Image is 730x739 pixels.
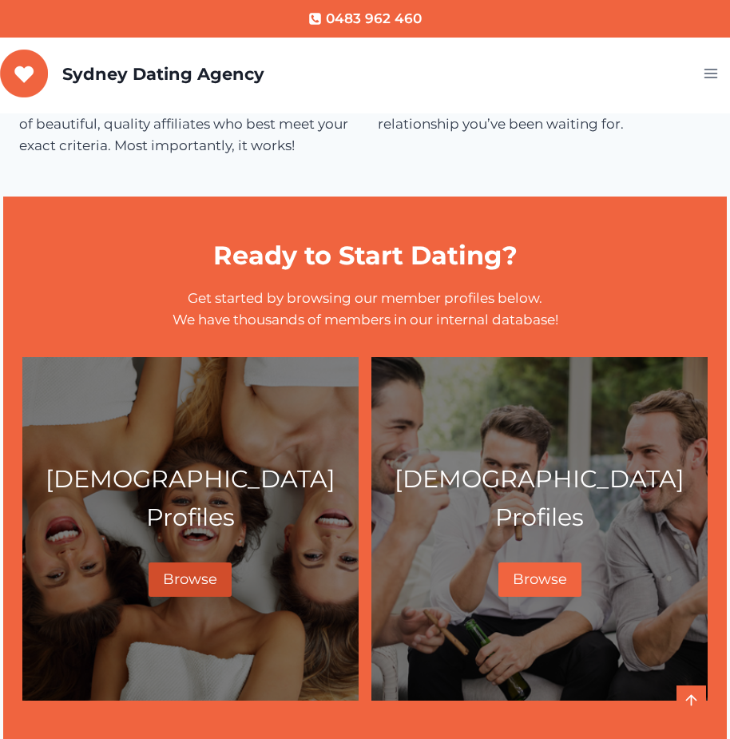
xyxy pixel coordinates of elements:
span: 0483 962 460 [326,8,422,30]
h1: Ready to Start Dating? [22,236,708,275]
a: Browse [149,562,232,597]
button: Open menu [696,62,730,86]
a: Browse [498,562,581,597]
p: [DEMOGRAPHIC_DATA] Profiles [36,460,345,538]
span: Browse [163,570,217,588]
span: Browse [513,570,567,588]
p: Get started by browsing our member profiles below. We have thousands of members in our internal d... [22,288,708,331]
p: [DEMOGRAPHIC_DATA] Profiles [385,460,694,538]
a: Scroll to top [676,685,706,715]
a: 0483 962 460 [308,8,422,30]
div: Sydney Dating Agency [62,64,264,84]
